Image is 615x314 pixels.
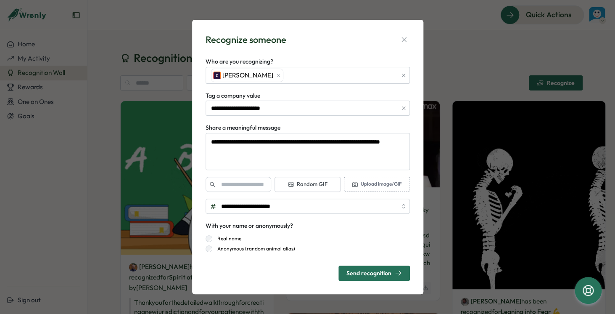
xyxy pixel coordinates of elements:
span: [PERSON_NAME] [222,71,273,80]
label: Real name [212,235,241,242]
label: Share a meaningful message [206,123,280,133]
div: With your name or anonymously? [206,221,293,231]
button: Send recognition [338,266,410,281]
div: Recognize someone [206,33,286,46]
label: Tag a company value [206,91,260,101]
div: Send recognition [346,269,402,277]
button: Random GIF [275,177,340,192]
span: Random GIF [288,181,327,188]
label: Who are you recognizing? [206,57,273,67]
img: Colin Buyck [213,72,221,79]
label: Anonymous (random animal alias) [212,245,295,252]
